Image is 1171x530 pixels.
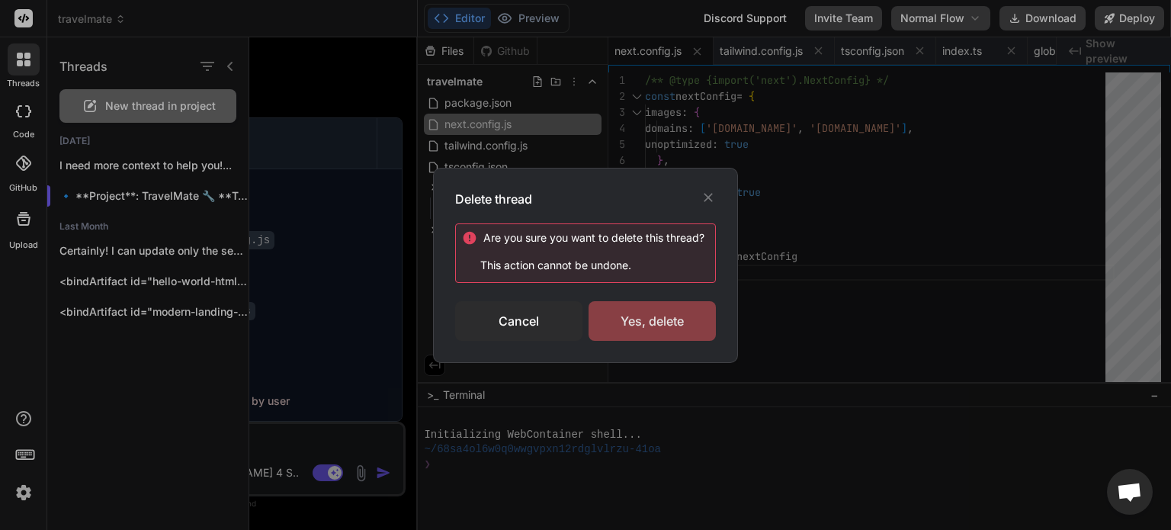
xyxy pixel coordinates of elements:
p: This action cannot be undone. [462,258,715,273]
div: Open chat [1107,469,1153,515]
h3: Delete thread [455,190,532,208]
div: Are you sure you want to delete this ? [483,230,704,246]
div: Cancel [455,301,582,341]
span: thread [663,231,699,244]
div: Yes, delete [589,301,716,341]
